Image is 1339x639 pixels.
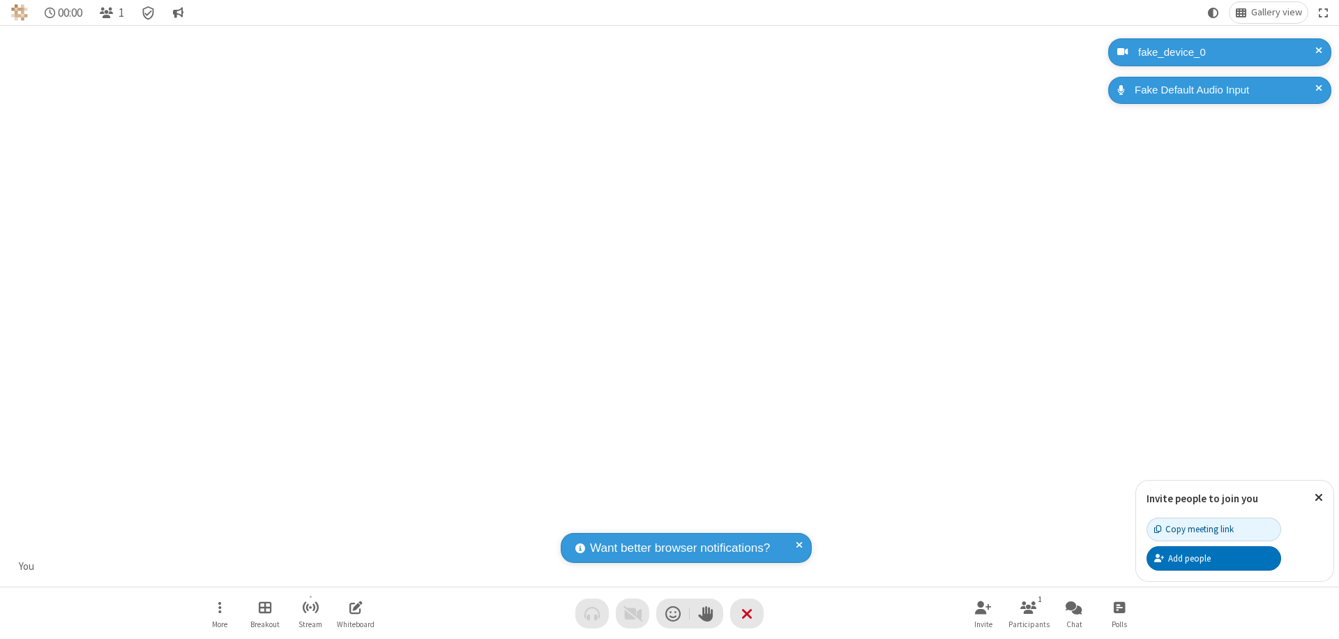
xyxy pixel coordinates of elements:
[1034,593,1046,606] div: 1
[690,599,723,629] button: Raise hand
[962,594,1004,633] button: Invite participants (⌘+Shift+I)
[212,620,227,629] span: More
[337,620,375,629] span: Whiteboard
[974,620,992,629] span: Invite
[244,594,286,633] button: Manage Breakout Rooms
[1147,492,1258,505] label: Invite people to join you
[730,599,764,629] button: End or leave meeting
[298,620,322,629] span: Stream
[656,599,690,629] button: Send a reaction
[575,599,609,629] button: Audio problem - check your Internet connection or call by phone
[1112,620,1127,629] span: Polls
[590,539,770,557] span: Want better browser notifications?
[167,2,189,23] button: Conversation
[58,6,82,20] span: 00:00
[11,4,28,21] img: QA Selenium DO NOT DELETE OR CHANGE
[1053,594,1095,633] button: Open chat
[1008,594,1050,633] button: Open participant list
[335,594,377,633] button: Open shared whiteboard
[289,594,331,633] button: Start streaming
[1130,82,1321,98] div: Fake Default Audio Input
[250,620,280,629] span: Breakout
[1202,2,1225,23] button: Using system theme
[119,6,124,20] span: 1
[135,2,162,23] div: Meeting details Encryption enabled
[1154,523,1234,536] div: Copy meeting link
[616,599,649,629] button: Video
[1066,620,1082,629] span: Chat
[1251,7,1302,18] span: Gallery view
[1147,546,1281,570] button: Add people
[1147,518,1281,541] button: Copy meeting link
[1133,45,1321,61] div: fake_device_0
[1304,481,1333,515] button: Close popover
[1098,594,1140,633] button: Open poll
[1230,2,1308,23] button: Change layout
[39,2,89,23] div: Timer
[1313,2,1334,23] button: Fullscreen
[199,594,241,633] button: Open menu
[1008,620,1050,629] span: Participants
[93,2,130,23] button: Open participant list
[14,559,40,575] div: You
